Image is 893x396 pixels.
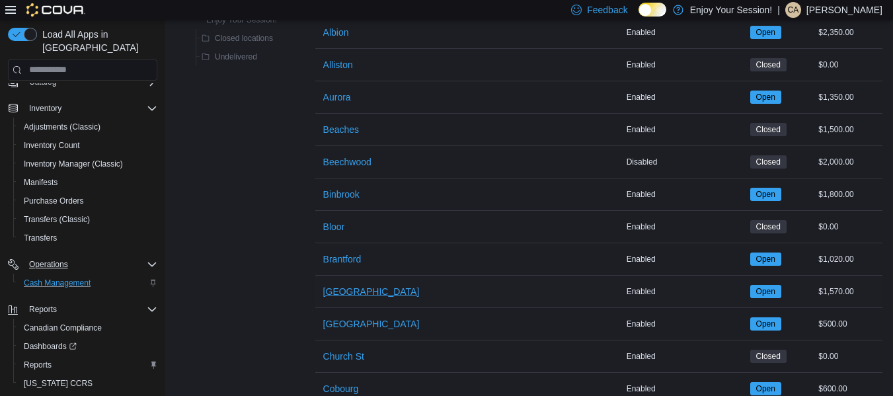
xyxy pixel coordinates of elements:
span: Feedback [587,3,627,17]
span: Open [750,26,781,39]
span: Dashboards [24,341,77,352]
span: Open [750,253,781,266]
a: Adjustments (Classic) [19,119,106,135]
span: Church St [323,350,364,363]
div: $0.00 [816,57,882,73]
span: Operations [29,259,68,270]
span: Open [750,91,781,104]
a: Transfers [19,230,62,246]
span: Beechwood [323,155,371,169]
span: Reports [19,357,157,373]
span: Open [750,382,781,395]
input: Dark Mode [639,3,666,17]
span: [US_STATE] CCRS [24,378,93,389]
div: Enabled [624,122,748,138]
div: Enabled [624,89,748,105]
span: Undelivered [215,52,257,62]
span: Operations [24,257,157,272]
span: [GEOGRAPHIC_DATA] [323,285,420,298]
div: Enabled [624,24,748,40]
button: Albion [318,19,354,46]
span: Cobourg [323,382,359,395]
a: Transfers (Classic) [19,212,95,227]
span: Brantford [323,253,362,266]
span: CA [788,2,799,18]
span: Transfers (Classic) [24,214,90,225]
span: Dashboards [19,338,157,354]
span: Inventory Manager (Classic) [24,159,123,169]
span: Transfers [19,230,157,246]
span: Inventory Count [24,140,80,151]
a: Inventory Manager (Classic) [19,156,128,172]
button: Beaches [318,116,364,143]
span: Open [756,253,775,265]
button: Enjoy Your Session! [188,12,282,28]
span: Closed [750,350,787,363]
span: Closed locations [215,33,273,44]
p: | [777,2,780,18]
span: Open [750,188,781,201]
p: [PERSON_NAME] [806,2,882,18]
div: Enabled [624,251,748,267]
div: Enabled [624,219,748,235]
span: Transfers [24,233,57,243]
button: Inventory [3,99,163,118]
div: $1,020.00 [816,251,882,267]
div: Enabled [624,186,748,202]
span: Reports [29,304,57,315]
span: Manifests [24,177,58,188]
span: Closed [756,156,781,168]
a: Dashboards [19,338,82,354]
span: Manifests [19,175,157,190]
span: Open [756,286,775,297]
button: Bloor [318,214,350,240]
span: Closed [750,58,787,71]
button: Beechwood [318,149,377,175]
span: [GEOGRAPHIC_DATA] [323,317,420,331]
span: Closed [756,59,781,71]
span: Bloor [323,220,345,233]
button: Operations [3,255,163,274]
span: Load All Apps in [GEOGRAPHIC_DATA] [37,28,157,54]
button: Brantford [318,246,367,272]
button: Aurora [318,84,356,110]
span: Canadian Compliance [24,323,102,333]
span: Closed [750,123,787,136]
span: Inventory Count [19,138,157,153]
button: Canadian Compliance [13,319,163,337]
a: Dashboards [13,337,163,356]
span: Enjoy Your Session! [206,15,277,25]
div: Enabled [624,348,748,364]
button: Alliston [318,52,358,78]
div: $2,350.00 [816,24,882,40]
button: Reports [24,301,62,317]
span: Open [756,26,775,38]
button: Binbrook [318,181,365,208]
a: [US_STATE] CCRS [19,376,98,391]
div: $1,800.00 [816,186,882,202]
button: Cash Management [13,274,163,292]
div: $2,000.00 [816,154,882,170]
a: Manifests [19,175,63,190]
span: Aurora [323,91,351,104]
button: Reports [3,300,163,319]
span: Closed [750,155,787,169]
span: Cash Management [19,275,157,291]
button: Inventory [24,100,67,116]
button: Closed locations [196,30,278,46]
div: Carrie Anderson [785,2,801,18]
span: Adjustments (Classic) [24,122,100,132]
span: Open [756,91,775,103]
button: Purchase Orders [13,192,163,210]
div: $1,570.00 [816,284,882,299]
a: Cash Management [19,275,96,291]
span: Closed [750,220,787,233]
span: Cash Management [24,278,91,288]
button: Operations [24,257,73,272]
div: $1,500.00 [816,122,882,138]
span: Inventory [29,103,61,114]
span: Inventory [24,100,157,116]
span: Canadian Compliance [19,320,157,336]
button: [US_STATE] CCRS [13,374,163,393]
span: Reports [24,360,52,370]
